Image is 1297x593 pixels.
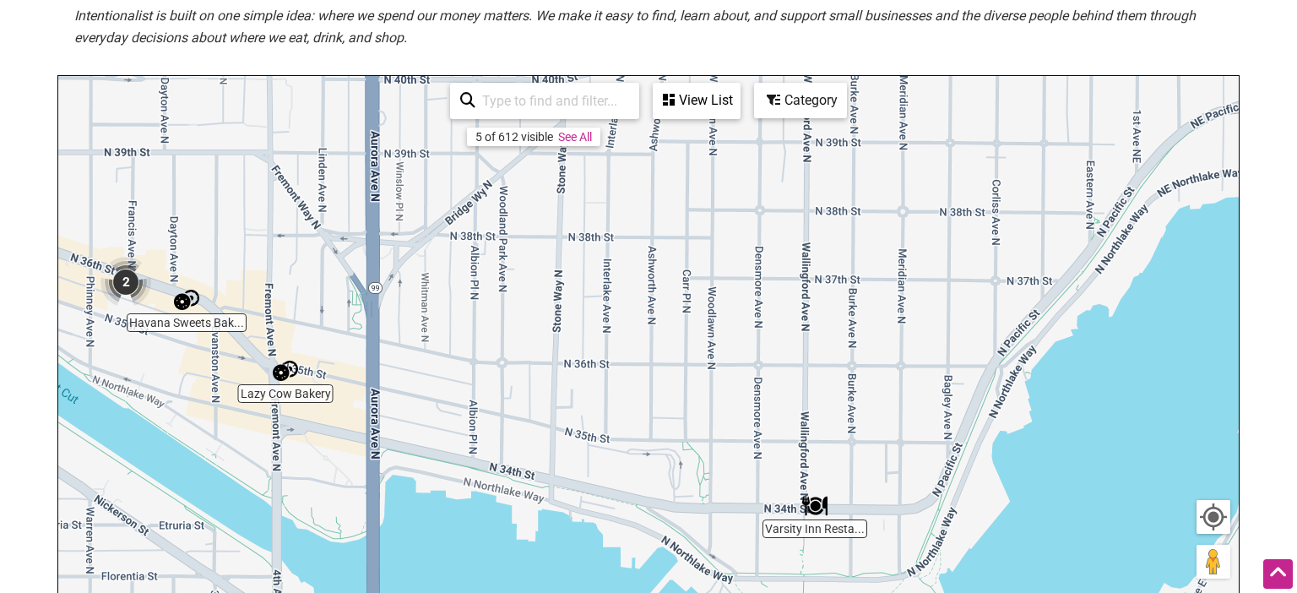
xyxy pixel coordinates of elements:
[266,351,305,390] div: Lazy Cow Bakery
[94,250,158,314] div: 2
[558,130,592,144] a: See All
[74,8,1196,46] em: Intentionalist is built on one simple idea: where we spend our money matters. We make it easy to ...
[475,130,553,144] div: 5 of 612 visible
[450,83,639,119] div: Type to search and filter
[167,280,206,319] div: Havana Sweets Bakeshop
[1197,545,1230,579] button: Drag Pegman onto the map to open Street View
[1263,559,1293,589] div: Scroll Back to Top
[1197,500,1230,534] button: Your Location
[754,83,847,118] div: Filter by category
[475,84,629,117] input: Type to find and filter...
[653,83,741,119] div: See a list of the visible businesses
[756,84,845,117] div: Category
[795,487,834,525] div: Varsity Inn Restaurant
[654,84,739,117] div: View List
